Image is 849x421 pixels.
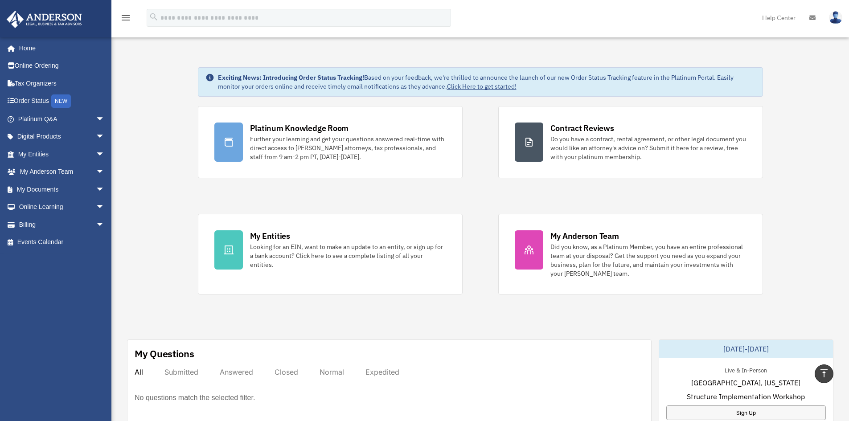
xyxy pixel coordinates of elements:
img: User Pic [829,11,842,24]
a: Digital Productsarrow_drop_down [6,128,118,146]
span: arrow_drop_down [96,145,114,163]
a: Order StatusNEW [6,92,118,110]
span: arrow_drop_down [96,163,114,181]
div: Closed [275,368,298,376]
a: Home [6,39,114,57]
span: arrow_drop_down [96,180,114,199]
a: Click Here to get started! [447,82,517,90]
span: arrow_drop_down [96,128,114,146]
a: Online Ordering [6,57,118,75]
div: Normal [320,368,344,376]
span: arrow_drop_down [96,198,114,217]
a: My Entities Looking for an EIN, want to make an update to an entity, or sign up for a bank accoun... [198,214,463,294]
span: arrow_drop_down [96,216,114,234]
a: My Anderson Team Did you know, as a Platinum Member, you have an entire professional team at your... [498,214,763,294]
i: menu [120,12,131,23]
i: vertical_align_top [819,368,829,379]
div: Live & In-Person [718,365,774,374]
span: arrow_drop_down [96,110,114,128]
i: search [149,12,159,22]
a: My Anderson Teamarrow_drop_down [6,163,118,181]
a: Events Calendar [6,233,118,251]
a: Platinum Q&Aarrow_drop_down [6,110,118,128]
div: Submitted [164,368,198,376]
a: vertical_align_top [815,364,833,383]
a: My Entitiesarrow_drop_down [6,145,118,163]
a: menu [120,16,131,23]
a: Sign Up [666,405,826,420]
span: Structure Implementation Workshop [687,391,805,402]
a: Online Learningarrow_drop_down [6,198,118,216]
div: Do you have a contract, rental agreement, or other legal document you would like an attorney's ad... [550,135,746,161]
p: No questions match the selected filter. [135,392,255,404]
div: Did you know, as a Platinum Member, you have an entire professional team at your disposal? Get th... [550,242,746,278]
div: Further your learning and get your questions answered real-time with direct access to [PERSON_NAM... [250,135,446,161]
div: NEW [51,94,71,108]
div: Based on your feedback, we're thrilled to announce the launch of our new Order Status Tracking fe... [218,73,755,91]
div: Looking for an EIN, want to make an update to an entity, or sign up for a bank account? Click her... [250,242,446,269]
div: My Questions [135,347,194,360]
div: Platinum Knowledge Room [250,123,349,134]
a: Billingarrow_drop_down [6,216,118,233]
div: My Anderson Team [550,230,619,241]
div: All [135,368,143,376]
div: My Entities [250,230,290,241]
div: [DATE]-[DATE] [659,340,833,358]
a: Tax Organizers [6,74,118,92]
img: Anderson Advisors Platinum Portal [4,11,85,28]
span: [GEOGRAPHIC_DATA], [US_STATE] [691,377,800,388]
strong: Exciting News: Introducing Order Status Tracking! [218,74,364,82]
div: Expedited [365,368,399,376]
a: Contract Reviews Do you have a contract, rental agreement, or other legal document you would like... [498,106,763,178]
div: Contract Reviews [550,123,614,134]
a: My Documentsarrow_drop_down [6,180,118,198]
div: Answered [220,368,253,376]
a: Platinum Knowledge Room Further your learning and get your questions answered real-time with dire... [198,106,463,178]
